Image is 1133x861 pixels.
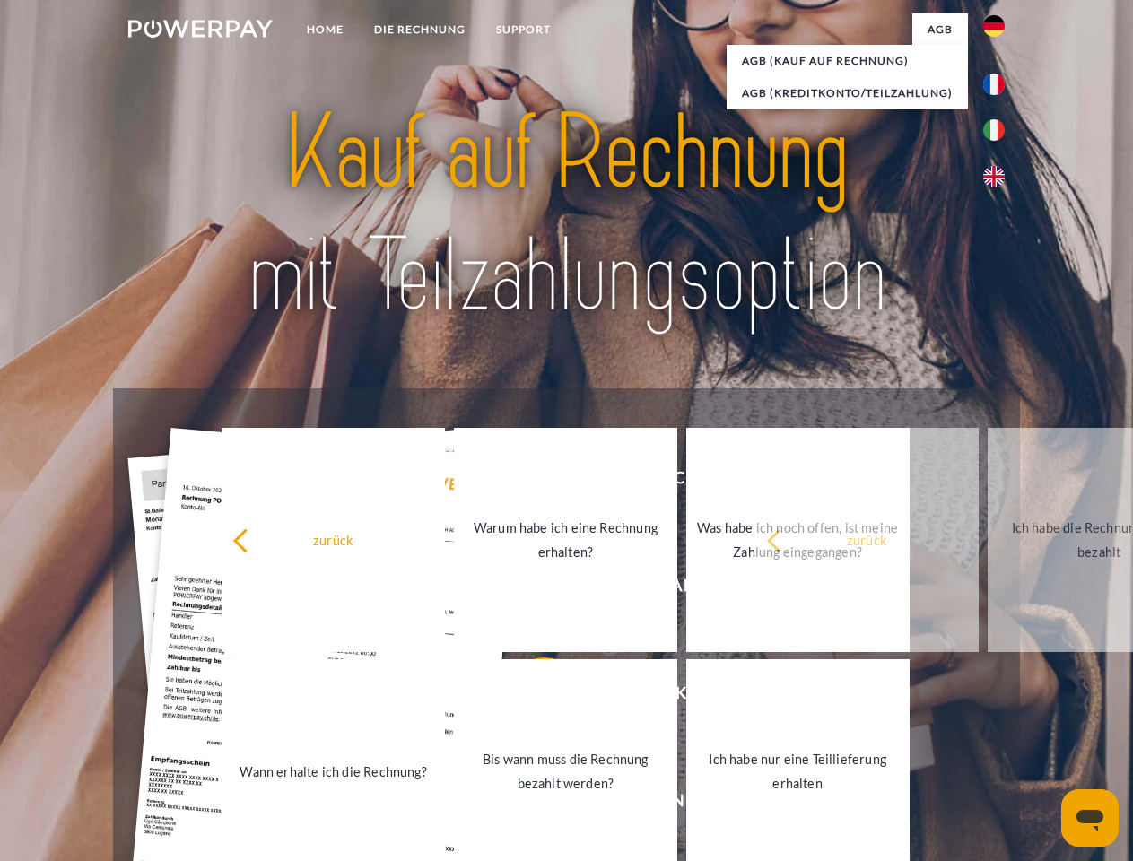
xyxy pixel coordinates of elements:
[727,45,968,77] a: AGB (Kauf auf Rechnung)
[983,166,1005,187] img: en
[983,119,1005,141] img: it
[232,527,434,552] div: zurück
[232,759,434,783] div: Wann erhalte ich die Rechnung?
[697,747,899,796] div: Ich habe nur eine Teillieferung erhalten
[481,13,566,46] a: SUPPORT
[912,13,968,46] a: agb
[465,516,667,564] div: Warum habe ich eine Rechnung erhalten?
[128,20,273,38] img: logo-powerpay-white.svg
[766,527,968,552] div: zurück
[686,428,910,652] a: Was habe ich noch offen, ist meine Zahlung eingegangen?
[1061,789,1119,847] iframe: Schaltfläche zum Öffnen des Messaging-Fensters
[465,747,667,796] div: Bis wann muss die Rechnung bezahlt werden?
[359,13,481,46] a: DIE RECHNUNG
[697,516,899,564] div: Was habe ich noch offen, ist meine Zahlung eingegangen?
[983,15,1005,37] img: de
[983,74,1005,95] img: fr
[171,86,962,344] img: title-powerpay_de.svg
[292,13,359,46] a: Home
[727,77,968,109] a: AGB (Kreditkonto/Teilzahlung)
